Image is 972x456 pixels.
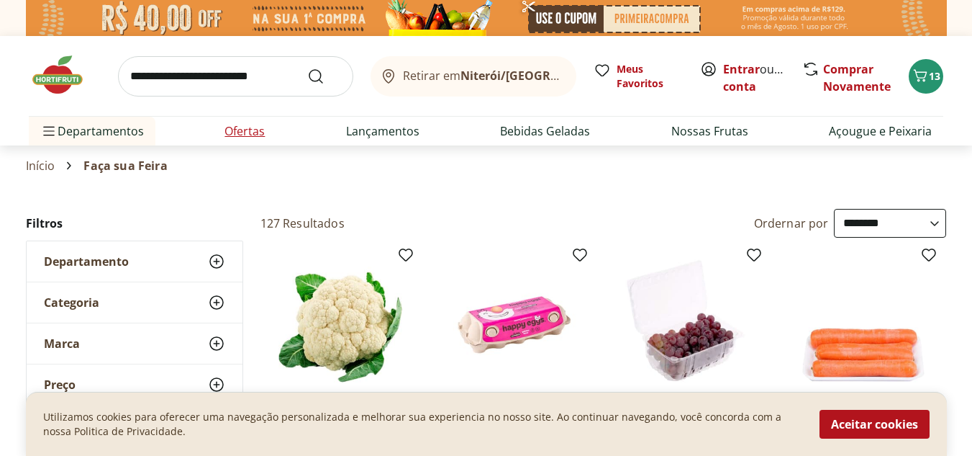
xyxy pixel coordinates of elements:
[307,68,342,85] button: Submit Search
[829,122,932,140] a: Açougue e Peixaria
[83,159,167,172] span: Faça sua Feira
[27,365,242,405] button: Preço
[617,62,683,91] span: Meus Favoritos
[723,61,760,77] a: Entrar
[260,215,345,231] h2: 127 Resultados
[26,209,243,238] h2: Filtros
[754,215,829,231] label: Ordernar por
[500,122,590,140] a: Bebidas Geladas
[823,61,891,94] a: Comprar Novamente
[446,252,583,389] img: Ovos Tipo Grande Vermelhos Mantiqueira Happy Eggs 10 Unidades
[44,295,99,310] span: Categoria
[723,61,802,94] a: Criar conta
[118,56,353,97] input: search
[40,114,58,148] button: Menu
[40,114,144,148] span: Departamentos
[929,69,940,83] span: 13
[795,252,932,389] img: Cenoura Orgânica Bandeja
[26,159,55,172] a: Início
[594,62,683,91] a: Meus Favoritos
[371,56,576,97] button: Retirar emNiterói/[GEOGRAPHIC_DATA]
[819,410,930,439] button: Aceitar cookies
[27,323,242,364] button: Marca
[403,69,562,82] span: Retirar em
[44,336,80,351] span: Marca
[272,252,409,389] img: Couve-Flor Unidade
[620,252,757,389] img: Uva Rosada Embalada
[909,59,943,94] button: Carrinho
[460,68,624,84] b: Niterói/[GEOGRAPHIC_DATA]
[43,410,802,439] p: Utilizamos cookies para oferecer uma navegação personalizada e melhorar sua experiencia no nosso ...
[346,122,419,140] a: Lançamentos
[29,53,101,97] img: Hortifruti
[723,61,787,95] span: ou
[224,122,265,140] a: Ofertas
[27,241,242,282] button: Departamento
[671,122,748,140] a: Nossas Frutas
[44,377,76,392] span: Preço
[44,254,129,269] span: Departamento
[27,282,242,323] button: Categoria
